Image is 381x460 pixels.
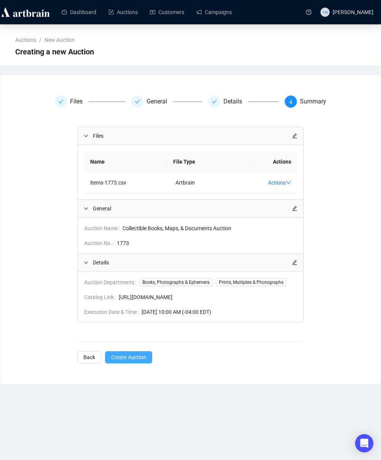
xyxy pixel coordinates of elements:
th: Actions [250,151,297,172]
span: edit [292,260,297,265]
span: Create Auction [111,353,146,361]
span: check [58,99,64,104]
div: 4Summary [285,96,326,108]
div: General [131,96,202,108]
span: Collectible Books, Maps, & Documents Auction [123,224,297,232]
span: 4 [289,99,292,105]
span: expanded [84,134,88,138]
a: Auctions [108,2,138,22]
span: edit [292,206,297,211]
span: [URL][DOMAIN_NAME] [119,293,297,301]
span: expanded [84,260,88,265]
span: Auction Departments [84,278,139,287]
td: items-1773.csv [84,172,169,193]
span: Files [93,132,292,140]
div: Details [223,96,248,108]
span: [DATE] 10:00 AM (-04:00 EDT) [142,308,297,316]
span: question-circle [306,10,311,15]
span: check [212,99,217,104]
span: Auction Name [84,224,123,232]
div: Files [55,96,125,108]
span: check [135,99,140,104]
th: File Type [167,151,250,172]
span: Prints, Multiples & Photographs [216,278,287,287]
a: Dashboard [62,2,96,22]
a: Customers [150,2,184,22]
th: Name [84,151,167,172]
div: Filesedit [78,127,303,145]
div: Details [208,96,279,108]
span: down [286,180,291,185]
span: Catalog Link [84,293,119,301]
a: Actions [268,180,291,186]
span: Books, Photographs & Ephemera [139,278,213,287]
span: Auction No. [84,239,117,247]
div: Open Intercom Messenger [355,434,373,452]
span: Creating a new Auction [15,46,94,58]
a: Auctions [14,36,38,44]
span: TW [322,9,328,15]
span: 1773 [117,239,297,247]
div: General [147,96,173,108]
li: / [39,36,41,44]
span: Back [83,353,95,361]
div: Generaledit [78,200,303,217]
span: Details [93,258,292,267]
span: General [93,204,292,213]
span: expanded [84,206,88,211]
div: Detailsedit [78,254,303,271]
span: edit [292,133,297,138]
a: New Auction [43,36,76,44]
span: Execution Date & Time [84,308,142,316]
span: [PERSON_NAME] [333,9,373,15]
a: Campaigns [196,2,232,22]
button: Back [77,351,101,363]
div: Summary [300,96,326,108]
span: Artbrain [175,180,195,186]
div: Files [70,96,89,108]
button: Create Auction [105,351,152,363]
